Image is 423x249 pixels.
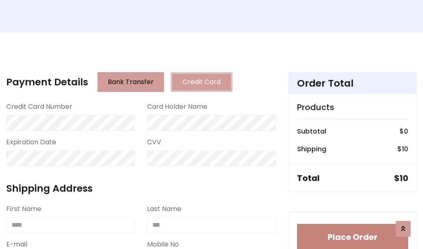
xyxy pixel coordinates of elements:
[6,76,88,88] h4: Payment Details
[97,72,164,92] button: Bank Transfer
[297,127,326,135] h6: Subtotal
[171,72,233,92] button: Credit Card
[147,204,181,214] label: Last Name
[399,172,408,184] span: 10
[147,137,161,147] label: CVV
[6,204,41,214] label: First Name
[297,145,326,153] h6: Shipping
[6,102,72,112] label: Credit Card Number
[297,102,408,112] h5: Products
[399,127,408,135] h6: $
[6,183,276,194] h4: Shipping Address
[147,102,207,112] label: Card Holder Name
[397,145,408,153] h6: $
[404,127,408,136] span: 0
[394,173,408,183] h5: $
[297,78,408,89] h4: Order Total
[402,144,408,154] span: 10
[6,137,56,147] label: Expiration Date
[297,173,320,183] h5: Total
